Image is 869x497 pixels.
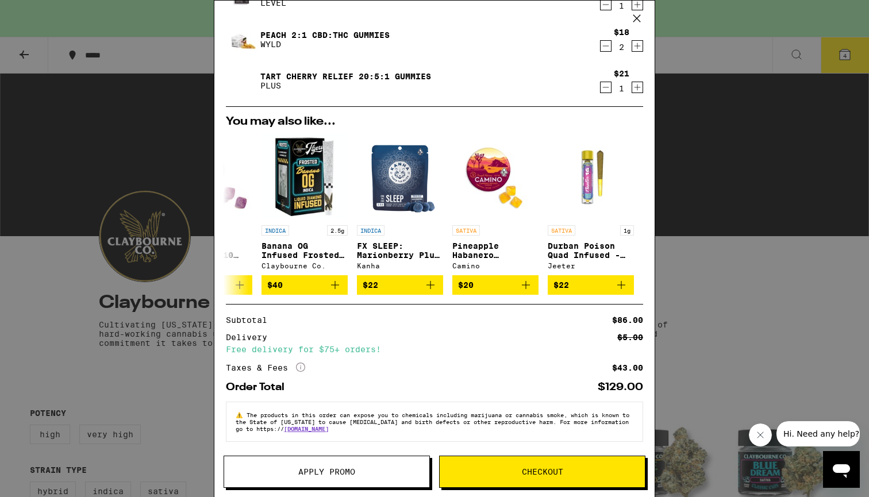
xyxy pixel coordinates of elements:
iframe: Message from company [776,421,860,446]
button: Add to bag [548,275,634,295]
p: Durban Poison Quad Infused - 1g [548,241,634,260]
a: Open page for Durban Poison Quad Infused - 1g from Jeeter [548,133,634,275]
span: $40 [267,280,283,290]
div: Free delivery for $75+ orders! [226,345,643,353]
button: Decrement [600,82,612,93]
div: Claybourne Co. [262,262,348,269]
p: Pineapple Habanero Uplifting Gummies [452,241,539,260]
span: ⚠️ [236,411,247,418]
p: PLUS [260,81,431,90]
div: Delivery [226,333,275,341]
img: Tart Cherry Relief 20:5:1 Gummies [226,65,258,97]
img: Jeeter - Durban Poison Quad Infused - 1g [548,133,634,219]
div: 1 [614,84,629,93]
div: $86.00 [612,316,643,324]
a: Open page for FX SLEEP: Marionberry Plum 3:2:1 Gummies from Kanha [357,133,443,275]
p: FX SLEEP: Marionberry Plum 3:2:1 Gummies [357,241,443,260]
p: INDICA [262,225,289,236]
p: 2.5g [327,225,348,236]
a: Open page for Banana OG Infused Frosted Flyers 5-Pack - 2.5g from Claybourne Co. [262,133,348,275]
button: Decrement [600,40,612,52]
h2: You may also like... [226,116,643,128]
span: $22 [553,280,569,290]
div: $21 [614,69,629,78]
img: Kanha - FX SLEEP: Marionberry Plum 3:2:1 Gummies [364,133,436,219]
button: Apply Promo [224,456,430,488]
span: Apply Promo [298,468,355,476]
p: INDICA [357,225,384,236]
button: Add to bag [262,275,348,295]
a: Tart Cherry Relief 20:5:1 Gummies [260,72,431,81]
div: 1 [614,1,629,10]
p: 1g [620,225,634,236]
div: Camino [452,262,539,269]
div: 2 [614,43,629,52]
iframe: Button to launch messaging window [823,451,860,488]
span: $22 [363,280,378,290]
div: Subtotal [226,316,275,324]
div: $5.00 [617,333,643,341]
button: Add to bag [452,275,539,295]
div: $129.00 [598,382,643,392]
img: Claybourne Co. - Banana OG Infused Frosted Flyers 5-Pack - 2.5g [262,133,348,219]
span: $20 [458,280,474,290]
span: Checkout [522,468,563,476]
a: [DOMAIN_NAME] [284,425,329,432]
div: $43.00 [612,364,643,372]
button: Increment [632,82,643,93]
div: Kanha [357,262,443,269]
p: SATIVA [548,225,575,236]
img: Camino - Pineapple Habanero Uplifting Gummies [452,133,539,219]
button: Checkout [439,456,645,488]
div: Taxes & Fees [226,363,305,373]
button: Increment [632,40,643,52]
div: Order Total [226,382,293,392]
span: The products in this order can expose you to chemicals including marijuana or cannabis smoke, whi... [236,411,629,432]
iframe: Close message [749,423,772,446]
a: Open page for Pineapple Habanero Uplifting Gummies from Camino [452,133,539,275]
div: Jeeter [548,262,634,269]
div: $18 [614,28,629,37]
p: SATIVA [452,225,480,236]
img: Peach 2:1 CBD:THC Gummies [226,24,258,56]
button: Add to bag [357,275,443,295]
a: Peach 2:1 CBD:THC Gummies [260,30,390,40]
p: WYLD [260,40,390,49]
p: Banana OG Infused Frosted Flyers 5-Pack - 2.5g [262,241,348,260]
